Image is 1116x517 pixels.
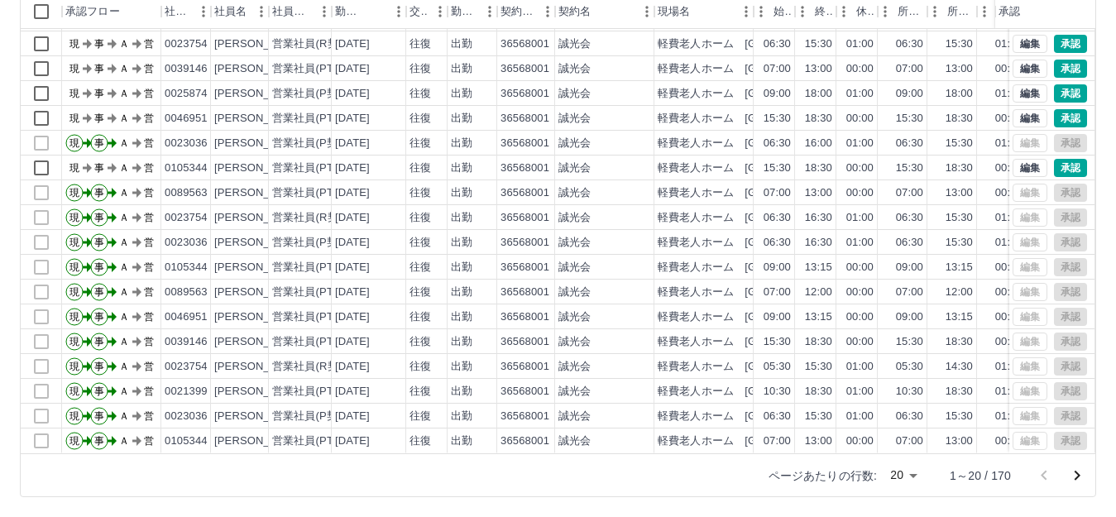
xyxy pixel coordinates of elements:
text: 現 [69,63,79,74]
text: 現 [69,88,79,99]
div: 36568001 [501,111,549,127]
text: 現 [69,187,79,199]
div: 軽費老人ホーム [GEOGRAPHIC_DATA] [658,235,859,251]
div: 13:00 [805,61,832,77]
div: 36568001 [501,185,549,201]
div: 営業社員(PT契約) [272,61,359,77]
div: 往復 [410,260,431,275]
div: [PERSON_NAME] [214,210,304,226]
div: 07:00 [896,185,923,201]
div: 00:00 [846,260,874,275]
div: 06:30 [896,235,923,251]
div: 往復 [410,210,431,226]
text: Ａ [119,212,129,223]
div: 15:30 [896,334,923,350]
div: 36568001 [501,36,549,52]
div: 往復 [410,61,431,77]
div: 00:00 [846,185,874,201]
text: Ａ [119,261,129,273]
text: 現 [69,286,79,298]
div: 出勤 [451,160,472,176]
div: [PERSON_NAME] [214,160,304,176]
div: 36568001 [501,309,549,325]
div: 36568001 [501,86,549,102]
div: 07:00 [764,61,791,77]
div: 出勤 [451,36,472,52]
div: 36568001 [501,136,549,151]
div: [DATE] [335,111,370,127]
div: [DATE] [335,260,370,275]
div: 13:00 [946,185,973,201]
div: 13:15 [946,309,973,325]
text: 事 [94,63,104,74]
div: 13:15 [946,260,973,275]
div: 0089563 [165,185,208,201]
div: 36568001 [501,235,549,251]
div: 06:30 [764,210,791,226]
div: 誠光会 [558,260,591,275]
text: Ａ [119,162,129,174]
div: 誠光会 [558,235,591,251]
div: 軽費老人ホーム [GEOGRAPHIC_DATA] [658,86,859,102]
div: 出勤 [451,185,472,201]
text: Ａ [119,63,129,74]
div: 09:00 [764,309,791,325]
div: 00:00 [846,309,874,325]
div: 15:30 [764,160,791,176]
text: 事 [94,88,104,99]
div: 16:30 [805,210,832,226]
text: Ａ [119,38,129,50]
div: 軽費老人ホーム [GEOGRAPHIC_DATA] [658,210,859,226]
div: 01:00 [995,86,1023,102]
div: [PERSON_NAME] [214,285,304,300]
div: [PERSON_NAME] [214,111,304,127]
div: 16:30 [805,235,832,251]
button: 編集 [1013,35,1047,53]
div: 軽費老人ホーム [GEOGRAPHIC_DATA] [658,185,859,201]
div: 0046951 [165,111,208,127]
div: 36568001 [501,160,549,176]
div: 01:00 [995,36,1023,52]
text: Ａ [119,311,129,323]
text: 営 [144,336,154,347]
text: 事 [94,311,104,323]
div: 0105344 [165,160,208,176]
div: 09:00 [896,86,923,102]
div: 07:00 [764,285,791,300]
button: 承認 [1054,159,1087,177]
div: 00:00 [995,160,1023,176]
text: 事 [94,38,104,50]
div: [PERSON_NAME] [214,136,304,151]
div: 00:00 [995,309,1023,325]
div: 07:00 [896,61,923,77]
div: 営業社員(R契約) [272,36,352,52]
button: 次のページへ [1061,459,1094,492]
div: 00:00 [995,185,1023,201]
div: 01:00 [846,36,874,52]
text: Ａ [119,137,129,149]
div: 軽費老人ホーム [GEOGRAPHIC_DATA] [658,61,859,77]
div: 営業社員(PT契約) [272,309,359,325]
div: 07:00 [764,185,791,201]
text: Ａ [119,336,129,347]
div: 36568001 [501,260,549,275]
div: 出勤 [451,136,472,151]
div: [DATE] [335,185,370,201]
div: [DATE] [335,36,370,52]
div: 06:30 [764,36,791,52]
text: 事 [94,212,104,223]
div: 往復 [410,185,431,201]
div: [DATE] [335,86,370,102]
div: 営業社員(PT契約) [272,285,359,300]
div: 出勤 [451,86,472,102]
div: 01:00 [995,235,1023,251]
div: 13:15 [805,309,832,325]
div: 往復 [410,285,431,300]
div: 往復 [410,160,431,176]
div: 00:00 [995,260,1023,275]
text: Ａ [119,88,129,99]
div: 01:00 [995,210,1023,226]
div: 軽費老人ホーム [GEOGRAPHIC_DATA] [658,260,859,275]
div: 営業社員(PT契約) [272,185,359,201]
div: 0025874 [165,86,208,102]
